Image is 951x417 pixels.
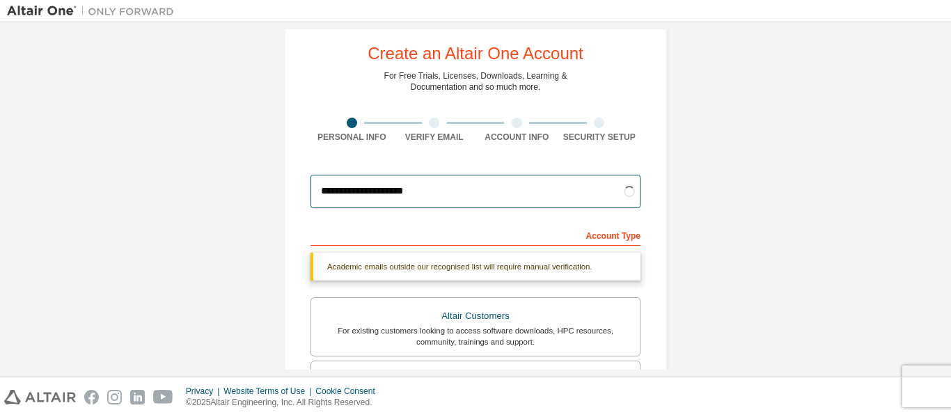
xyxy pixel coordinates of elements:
img: youtube.svg [153,390,173,404]
div: For existing customers looking to access software downloads, HPC resources, community, trainings ... [320,325,631,347]
img: facebook.svg [84,390,99,404]
div: Create an Altair One Account [368,45,583,62]
img: linkedin.svg [130,390,145,404]
div: For Free Trials, Licenses, Downloads, Learning & Documentation and so much more. [384,70,567,93]
div: Altair Customers [320,306,631,326]
div: Academic emails outside our recognised list will require manual verification. [311,253,640,281]
div: Account Type [311,223,640,246]
img: altair_logo.svg [4,390,76,404]
div: Security Setup [558,132,641,143]
div: Account Info [475,132,558,143]
div: Verify Email [393,132,476,143]
img: Altair One [7,4,181,18]
p: © 2025 Altair Engineering, Inc. All Rights Reserved. [186,397,384,409]
div: Personal Info [311,132,393,143]
div: Cookie Consent [315,386,383,397]
div: Privacy [186,386,223,397]
img: instagram.svg [107,390,122,404]
div: Website Terms of Use [223,386,315,397]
